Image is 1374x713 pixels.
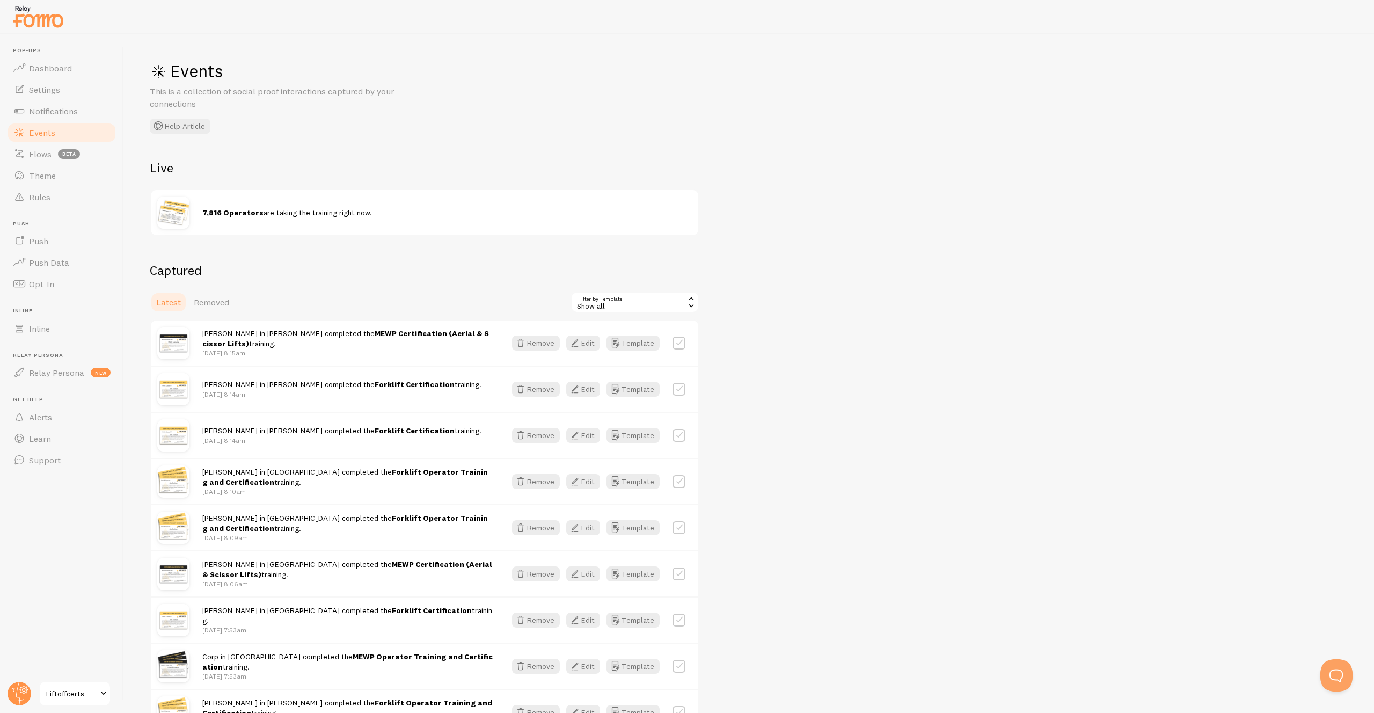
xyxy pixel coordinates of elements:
h2: Captured [150,262,699,279]
button: Remove [512,382,560,397]
img: Forklift_Certification_license.png [157,419,189,452]
button: Edit [566,428,600,443]
a: Push [6,230,117,252]
a: Removed [187,292,236,313]
strong: MEWP Certification (Aerial & Scissor Lifts) [202,329,489,348]
span: Inline [13,308,117,315]
span: Settings [29,84,60,95]
span: Removed [194,297,229,308]
a: Support [6,449,117,471]
button: Edit [566,382,600,397]
button: Template [606,520,660,535]
p: [DATE] 8:10am [202,487,493,496]
span: Get Help [13,396,117,403]
button: Remove [512,613,560,628]
span: Latest [156,297,181,308]
a: Edit [566,520,606,535]
button: Edit [566,613,600,628]
a: Settings [6,79,117,100]
div: Show all [571,292,699,313]
button: Edit [566,474,600,489]
img: hPJvmKj7RHSeXfrNrmAW [157,197,189,229]
a: Theme [6,165,117,186]
button: Template [606,566,660,581]
button: Remove [512,659,560,674]
img: Group_MEWP_Training.png [157,650,189,682]
strong: Forklift Certification [375,426,455,435]
span: Events [29,127,55,138]
a: Opt-In [6,273,117,295]
h1: Events [150,60,472,82]
span: Theme [29,170,56,181]
span: Push [29,236,48,246]
p: [DATE] 7:53am [202,672,493,681]
span: [PERSON_NAME] in [GEOGRAPHIC_DATA] completed the training. [202,606,492,625]
span: [PERSON_NAME] in [PERSON_NAME] completed the training. [202,426,481,435]
a: Edit [566,474,606,489]
a: Flows beta [6,143,117,165]
a: Events [6,122,117,143]
img: MEWP_Certification.png [157,558,189,590]
strong: MEWP Certification (Aerial & Scissor Lifts) [202,559,492,579]
span: Learn [29,433,51,444]
p: [DATE] 8:14am [202,436,481,445]
span: Rules [29,192,50,202]
button: Template [606,428,660,443]
a: Notifications [6,100,117,122]
a: Edit [566,659,606,674]
img: Forklift_Certification_license.png [157,604,189,636]
span: Notifications [29,106,78,117]
button: Template [606,474,660,489]
span: Dashboard [29,63,72,74]
span: Pop-ups [13,47,117,54]
img: MEWP_Certification.png [157,327,189,359]
a: Latest [150,292,187,313]
button: Help Article [150,119,210,134]
button: Remove [512,428,560,443]
span: Relay Persona [29,367,84,378]
strong: Forklift Certification [392,606,472,615]
button: Remove [512,474,560,489]
span: Support [29,455,61,465]
strong: 7,816 Operators [202,208,264,217]
span: Push Data [29,257,69,268]
a: Inline [6,318,117,339]
span: Opt-In [29,279,54,289]
button: Edit [566,566,600,581]
strong: Forklift Operator Training and Certification [202,513,488,533]
img: Group-Certification.png [157,465,189,498]
span: new [91,368,111,377]
a: Learn [6,428,117,449]
p: [DATE] 8:15am [202,348,493,358]
iframe: Help Scout Beacon - Open [1320,659,1353,692]
strong: Forklift Certification [375,380,455,389]
a: Edit [566,428,606,443]
img: Group-Certification.png [157,512,189,544]
span: [PERSON_NAME] in [GEOGRAPHIC_DATA] completed the training. [202,513,488,533]
a: Edit [566,566,606,581]
a: Template [606,382,660,397]
button: Remove [512,566,560,581]
p: [DATE] 8:06am [202,579,493,588]
button: Template [606,336,660,351]
span: Push [13,221,117,228]
span: Alerts [29,412,52,423]
a: Relay Persona new [6,362,117,383]
span: beta [58,149,80,159]
a: Dashboard [6,57,117,79]
strong: Forklift Operator Training and Certification [202,467,488,487]
h2: Live [150,159,699,176]
a: Edit [566,382,606,397]
p: This is a collection of social proof interactions captured by your connections [150,85,407,110]
button: Edit [566,659,600,674]
button: Remove [512,520,560,535]
span: Relay Persona [13,352,117,359]
p: [DATE] 8:09am [202,533,493,542]
span: Liftoffcerts [46,687,97,700]
strong: MEWP Operator Training and Certification [202,652,493,672]
button: Template [606,613,660,628]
